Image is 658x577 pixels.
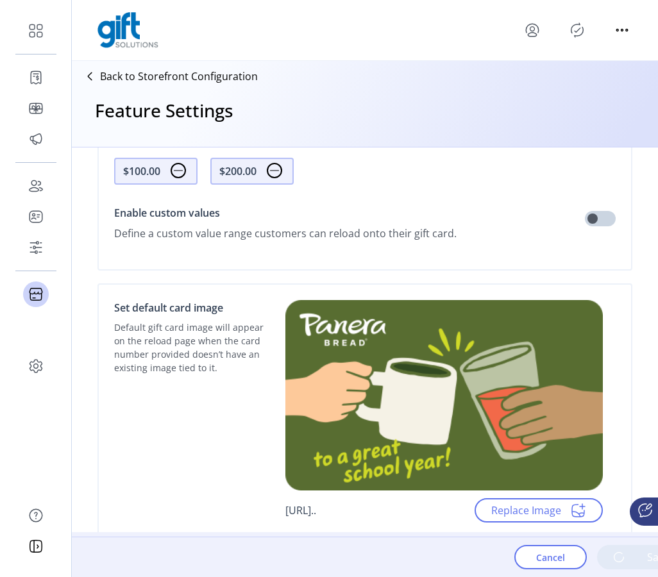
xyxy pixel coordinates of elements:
div: $100.00 [123,163,160,179]
button: Publisher Panel [567,20,587,40]
button: menu [522,20,543,40]
div: Enable custom values [114,200,457,226]
img: logo [97,12,158,48]
p: Default gift card image will appear on the reload page when the card number provided doesn’t have... [114,321,273,374]
button: menu [612,20,632,40]
span: Cancel [536,551,565,564]
img: subtract.svg [267,163,282,178]
p: Back to Storefront Configuration [100,69,258,84]
span: Replace Image [491,503,561,518]
h3: Feature Settings [95,97,233,124]
div: [URL].. [285,503,444,518]
img: subtract.svg [171,163,186,178]
div: Define a custom value range customers can reload onto their gift card. [114,226,457,241]
p: Set default card image [114,300,273,315]
button: Cancel [514,545,587,569]
div: $200.00 [219,163,257,179]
